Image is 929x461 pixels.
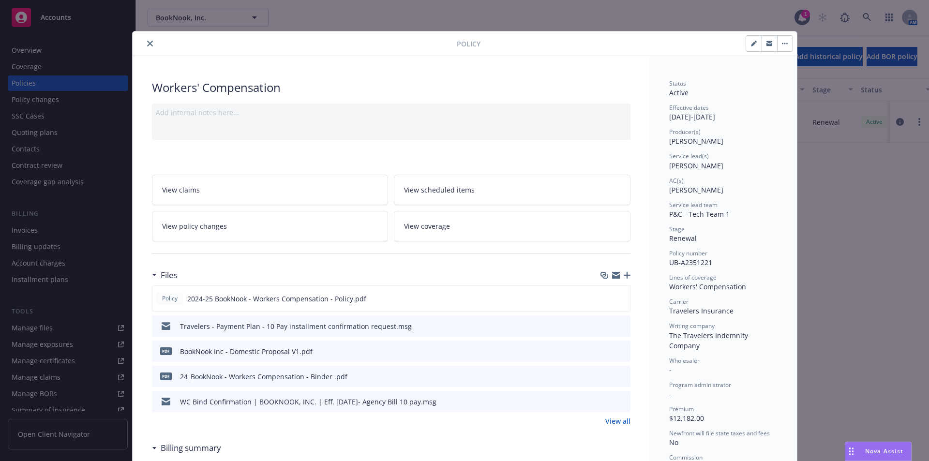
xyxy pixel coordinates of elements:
span: View policy changes [162,221,227,231]
div: [DATE] - [DATE] [669,104,778,122]
span: Wholesaler [669,357,700,365]
span: Lines of coverage [669,273,717,282]
span: 2024-25 BookNook - Workers Compensation - Policy.pdf [187,294,366,304]
span: Effective dates [669,104,709,112]
div: Drag to move [845,442,857,461]
button: download file [602,372,610,382]
button: close [144,38,156,49]
span: Workers' Compensation [669,282,746,291]
button: preview file [618,321,627,331]
span: View coverage [404,221,450,231]
span: pdf [160,372,172,380]
h3: Billing summary [161,442,221,454]
button: preview file [618,372,627,382]
span: - [669,365,672,374]
div: Files [152,269,178,282]
button: download file [602,346,610,357]
span: View claims [162,185,200,195]
a: View all [605,416,630,426]
a: View coverage [394,211,630,241]
span: Policy [457,39,480,49]
span: Status [669,79,686,88]
span: AC(s) [669,177,684,185]
span: pdf [160,347,172,355]
a: View scheduled items [394,175,630,205]
span: UB-A2351221 [669,258,712,267]
span: $12,182.00 [669,414,704,423]
h3: Files [161,269,178,282]
div: Travelers - Payment Plan - 10 Pay installment confirmation request.msg [180,321,412,331]
a: View policy changes [152,211,389,241]
span: Carrier [669,297,689,306]
span: Service lead(s) [669,152,709,160]
span: The Travelers Indemnity Company [669,331,750,350]
span: Stage [669,225,685,233]
span: Writing company [669,322,715,330]
button: preview file [617,294,626,304]
span: [PERSON_NAME] [669,161,723,170]
span: Producer(s) [669,128,701,136]
button: download file [602,397,610,407]
span: - [669,389,672,399]
button: download file [602,321,610,331]
button: preview file [618,397,627,407]
span: [PERSON_NAME] [669,185,723,194]
div: Billing summary [152,442,221,454]
div: Workers' Compensation [152,79,630,96]
span: Active [669,88,689,97]
button: Nova Assist [845,442,912,461]
button: preview file [618,346,627,357]
span: Policy number [669,249,707,257]
span: No [669,438,678,447]
span: Premium [669,405,694,413]
span: View scheduled items [404,185,475,195]
span: Newfront will file state taxes and fees [669,429,770,437]
span: [PERSON_NAME] [669,136,723,146]
div: WC Bind Confirmation | BOOKNOOK, INC. | Eff. [DATE]- Agency Bill 10 pay.msg [180,397,436,407]
div: Add internal notes here... [156,107,627,118]
span: Renewal [669,234,697,243]
button: download file [602,294,610,304]
span: Policy [160,294,180,303]
span: Travelers Insurance [669,306,734,315]
span: P&C - Tech Team 1 [669,209,730,219]
div: BookNook Inc - Domestic Proposal V1.pdf [180,346,313,357]
span: Service lead team [669,201,718,209]
span: Program administrator [669,381,731,389]
a: View claims [152,175,389,205]
div: 24_BookNook - Workers Compensation - Binder .pdf [180,372,347,382]
span: Nova Assist [865,447,903,455]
